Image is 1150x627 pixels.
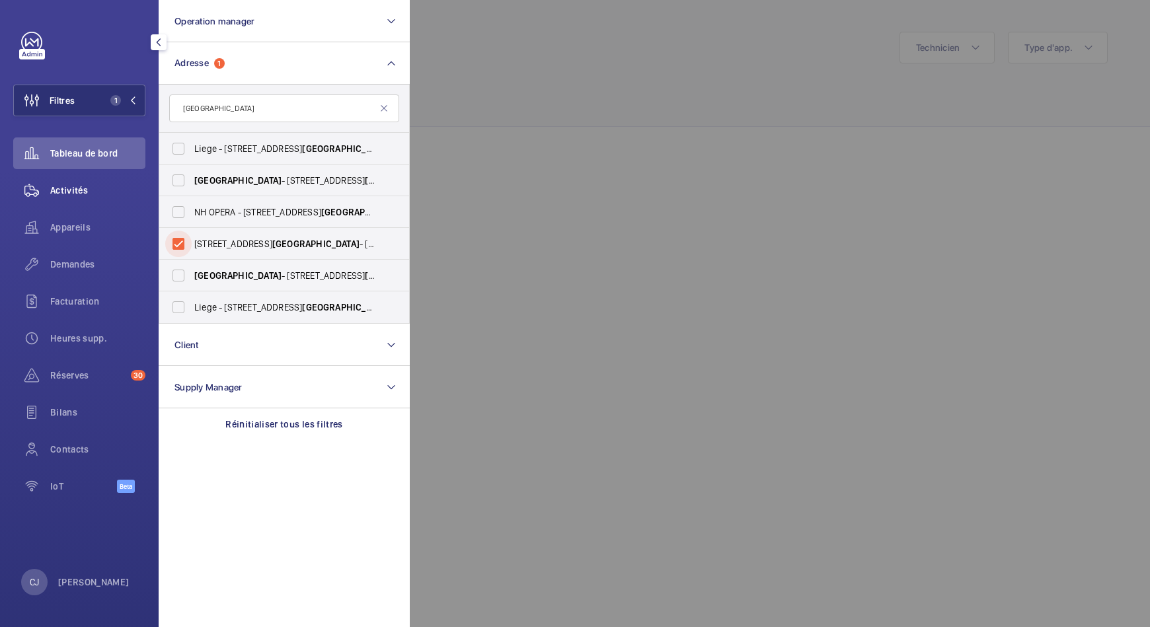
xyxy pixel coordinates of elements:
span: Appareils [50,221,145,234]
p: [PERSON_NAME] [58,575,130,589]
span: Heures supp. [50,332,145,345]
span: Filtres [50,94,75,107]
span: Contacts [50,443,145,456]
span: Activités [50,184,145,197]
span: IoT [50,480,117,493]
button: Filtres1 [13,85,145,116]
p: CJ [30,575,39,589]
span: Beta [117,480,135,493]
span: Tableau de bord [50,147,145,160]
span: 1 [110,95,121,106]
span: Bilans [50,406,145,419]
span: Facturation [50,295,145,308]
span: Réserves [50,369,126,382]
span: 30 [131,370,145,381]
span: Demandes [50,258,145,271]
